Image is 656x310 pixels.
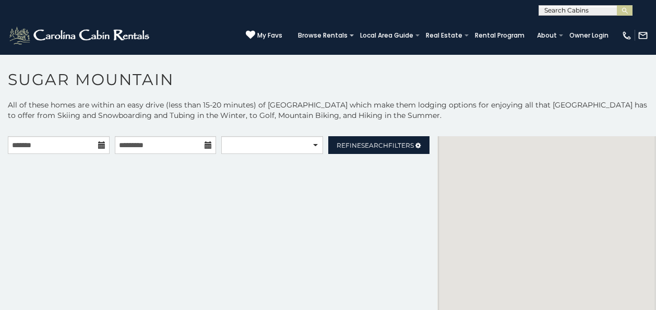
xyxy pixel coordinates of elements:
[293,28,353,43] a: Browse Rentals
[257,31,282,40] span: My Favs
[470,28,530,43] a: Rental Program
[622,30,632,41] img: phone-regular-white.png
[355,28,419,43] a: Local Area Guide
[564,28,614,43] a: Owner Login
[361,141,388,149] span: Search
[8,25,152,46] img: White-1-2.png
[246,30,282,41] a: My Favs
[421,28,468,43] a: Real Estate
[328,136,430,154] a: RefineSearchFilters
[337,141,414,149] span: Refine Filters
[638,30,648,41] img: mail-regular-white.png
[532,28,562,43] a: About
